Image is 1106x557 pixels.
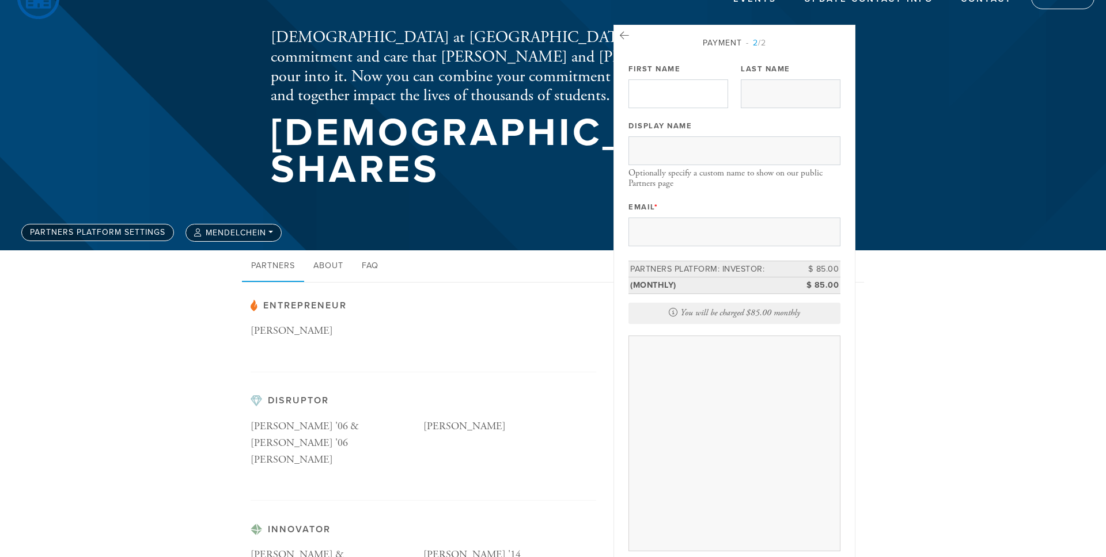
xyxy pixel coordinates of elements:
[628,277,789,294] td: (monthly)
[741,64,790,74] label: Last Name
[251,395,596,407] h3: Disruptor
[654,203,658,212] span: This field is required.
[185,224,282,242] button: MendelChein
[251,300,257,311] img: pp-partner.svg
[423,419,506,433] span: [PERSON_NAME]
[271,28,752,105] h2: [DEMOGRAPHIC_DATA] at [GEOGRAPHIC_DATA] is built on the commitment and care that [PERSON_NAME] an...
[251,418,423,468] p: [PERSON_NAME] '06 & [PERSON_NAME] '06 [PERSON_NAME]
[631,340,838,547] iframe: Secure payment input frame
[789,277,840,294] td: $ 85.00
[746,38,766,48] span: /2
[242,250,304,283] a: Partners
[271,115,752,189] h1: [DEMOGRAPHIC_DATA] Shares
[251,300,596,311] h3: Entrepreneur
[789,261,840,277] td: $ 85.00
[628,303,840,324] div: You will be charged $85.00 monthly
[251,524,596,535] h3: Innovator
[628,168,840,189] div: Optionally specify a custom name to show on our public Partners page
[304,250,353,283] a: About
[353,250,388,283] a: FAQ
[628,202,658,212] label: Email
[251,395,262,407] img: pp-diamond.svg
[628,261,789,277] td: Partners Platform: Investor:
[251,524,262,535] img: pp-platinum.svg
[251,323,423,339] p: [PERSON_NAME]
[753,38,758,48] span: 2
[628,64,680,74] label: First Name
[628,37,840,49] div: Payment
[21,224,174,241] a: Partners Platform settings
[628,121,692,131] label: Display Name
